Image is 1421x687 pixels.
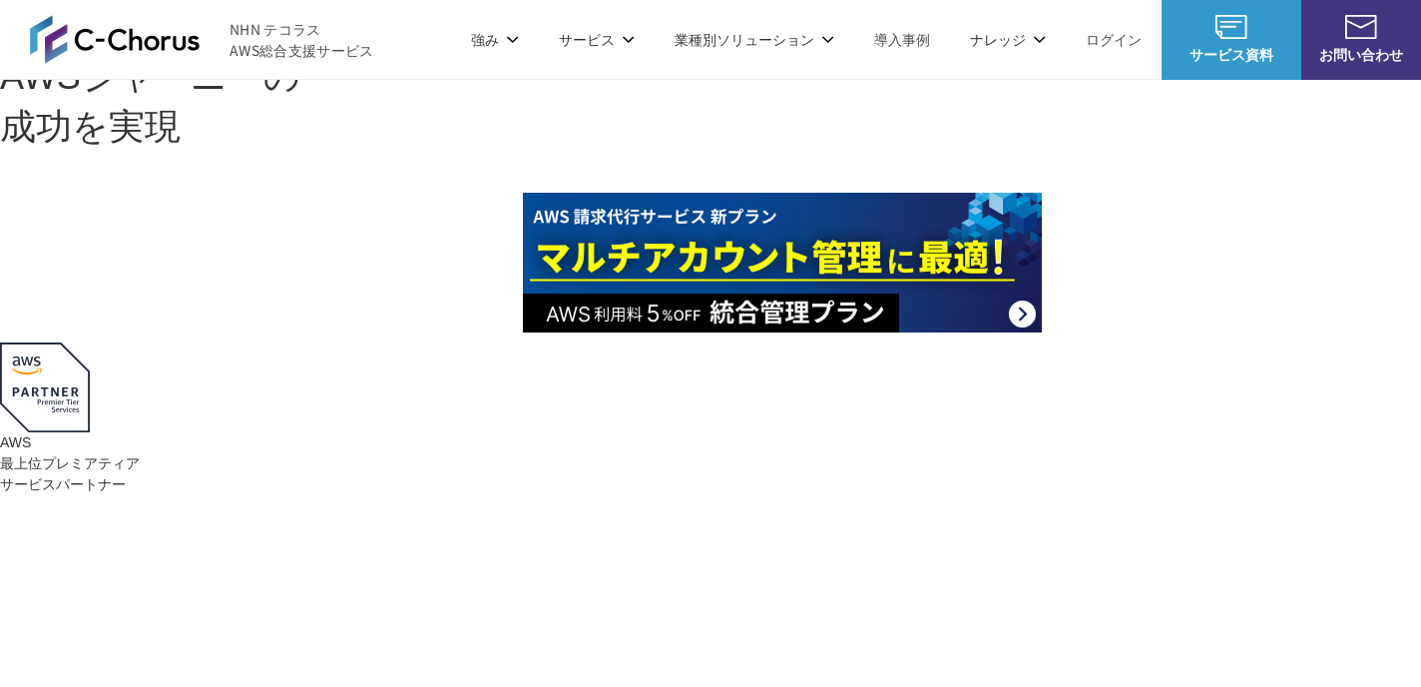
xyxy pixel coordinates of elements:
[230,19,374,61] span: NHN テコラス AWS総合支援サービス
[675,29,834,50] p: 業種別ソリューション
[471,29,519,50] p: 強み
[523,193,1042,333] img: AWS請求代行サービス 統合管理プラン
[30,15,200,63] img: AWS総合支援サービス C-Chorus
[1301,44,1421,65] span: お問い合わせ
[1162,44,1301,65] span: サービス資料
[874,29,930,50] a: 導入事例
[30,15,374,63] a: AWS総合支援サービス C-Chorus NHN テコラスAWS総合支援サービス
[559,29,635,50] p: サービス
[1086,29,1142,50] a: ログイン
[1345,15,1377,39] img: お問い合わせ
[1215,15,1247,39] img: AWS総合支援サービス C-Chorus サービス資料
[970,29,1046,50] p: ナレッジ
